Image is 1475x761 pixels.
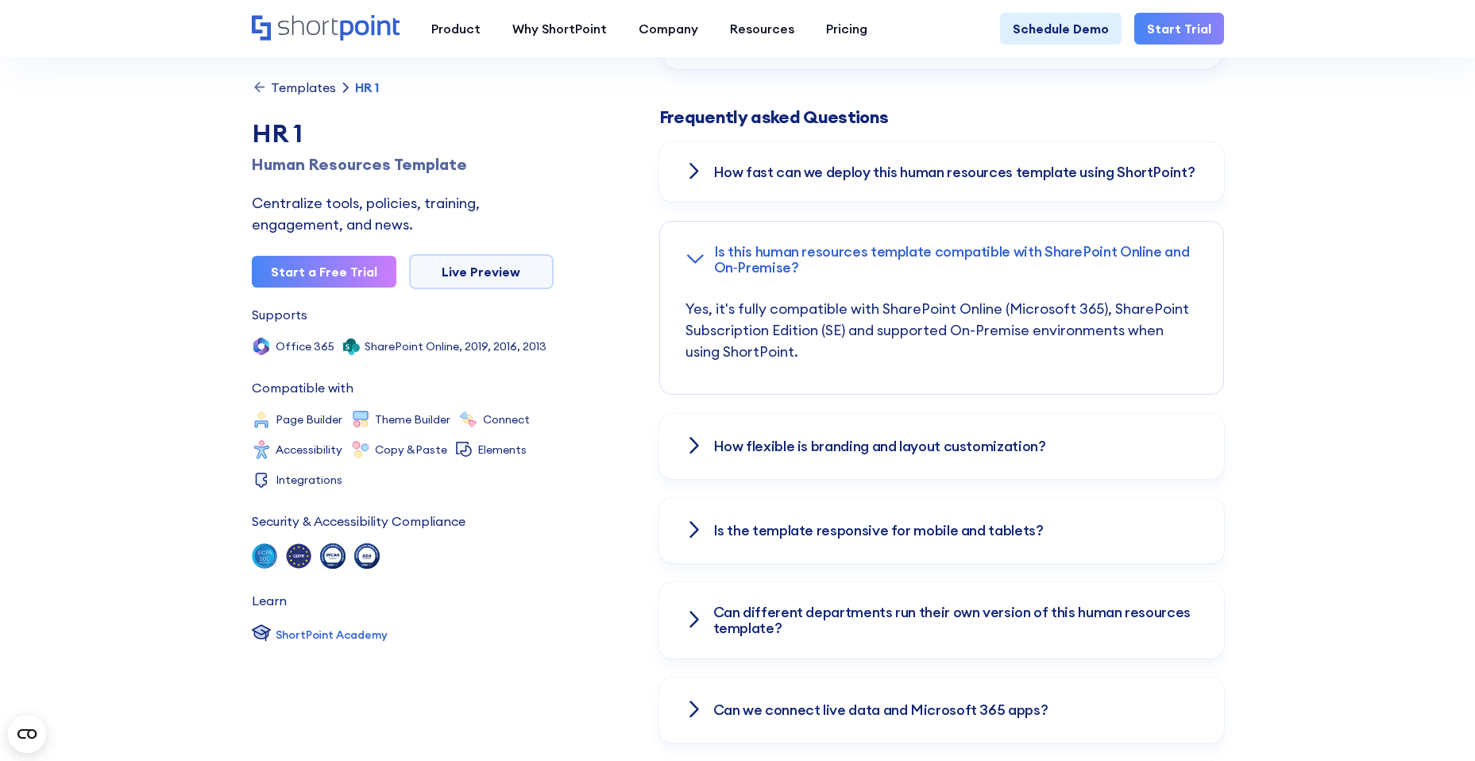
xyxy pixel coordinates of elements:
[409,254,554,289] a: Live Preview
[714,244,1198,276] h3: Is this human resources template compatible with SharePoint Online and On‑Premise?
[512,19,607,38] div: Why ShortPoint
[713,438,1046,454] h3: How flexible is branding and layout customization?
[252,308,307,321] div: Supports
[713,164,1195,180] h3: How fast can we deploy this human resources template using ShortPoint?
[252,623,388,647] a: ShortPoint Academy
[276,444,342,455] div: Accessibility
[1189,577,1475,761] iframe: Chat Widget
[826,19,867,38] div: Pricing
[276,341,334,352] div: Office 365
[483,414,530,425] div: Connect
[375,444,447,455] div: Copy &Paste
[252,153,554,176] h1: Human Resources Template
[431,19,481,38] div: Product
[730,19,794,38] div: Resources
[252,543,277,569] img: soc 2
[685,298,1198,394] p: Yes, it's fully compatible with SharePoint Online (Microsoft 365), SharePoint Subscription Editio...
[252,15,400,42] a: Home
[713,523,1044,539] h3: Is the template responsive for mobile and tablets?
[365,341,546,352] div: SharePoint Online, 2019, 2016, 2013
[639,19,698,38] div: Company
[415,13,496,44] a: Product
[496,13,623,44] a: Why ShortPoint
[8,715,46,753] button: Open CMP widget
[659,107,889,126] span: Frequently asked Questions
[252,381,353,394] div: Compatible with
[375,414,450,425] div: Theme Builder
[252,192,554,235] div: Centralize tools, policies, training, engagement, and news.
[276,474,342,485] div: Integrations
[714,13,810,44] a: Resources
[713,605,1199,636] h3: Can different departments run their own version of this human resources template?
[355,81,379,94] div: HR 1
[477,444,527,455] div: Elements
[271,81,336,94] div: Templates
[252,515,465,527] div: Security & Accessibility Compliance
[623,13,714,44] a: Company
[713,702,1048,718] h3: Can we connect live data and Microsoft 365 apps?
[252,114,554,153] div: HR 1
[810,13,883,44] a: Pricing
[276,414,342,425] div: Page Builder
[252,79,336,95] a: Templates
[252,256,396,288] a: Start a Free Trial
[276,627,388,643] div: ShortPoint Academy
[1134,13,1224,44] a: Start Trial
[252,594,287,607] div: Learn
[1000,13,1122,44] a: Schedule Demo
